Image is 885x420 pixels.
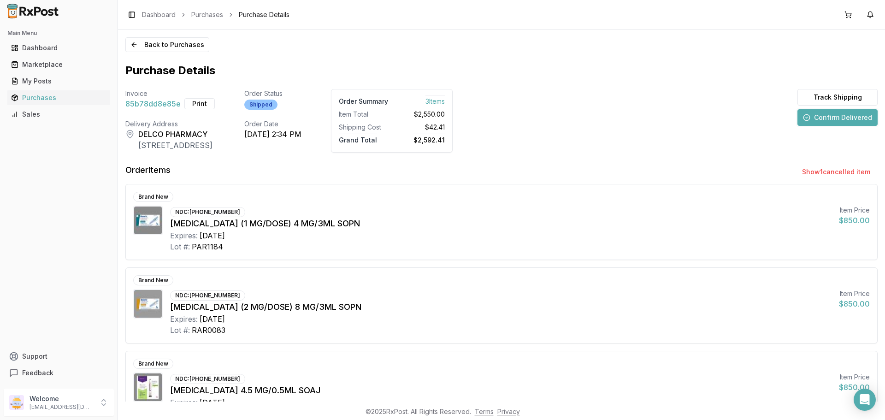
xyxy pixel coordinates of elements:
[200,314,225,325] div: [DATE]
[797,109,878,126] button: Confirm Delivered
[125,37,209,52] button: Back to Purchases
[244,100,277,110] div: Shipped
[170,230,198,241] div: Expires:
[170,384,832,397] div: [MEDICAL_DATA] 4.5 MG/0.5ML SOAJ
[125,98,181,109] span: 85b78dd8e85e
[125,63,878,78] h1: Purchase Details
[142,10,176,19] a: Dashboard
[239,10,289,19] span: Purchase Details
[339,134,377,144] span: Grand Total
[795,164,878,180] button: Show1cancelled item
[7,56,110,73] a: Marketplace
[475,408,494,415] a: Terms
[339,123,388,132] div: Shipping Cost
[497,408,520,415] a: Privacy
[839,215,870,226] div: $850.00
[7,73,110,89] a: My Posts
[134,290,162,318] img: Ozempic (2 MG/DOSE) 8 MG/3ML SOPN
[125,89,215,98] div: Invoice
[170,314,198,325] div: Expires:
[134,207,162,234] img: Ozempic (1 MG/DOSE) 4 MG/3ML SOPN
[839,373,870,382] div: Item Price
[22,368,53,378] span: Feedback
[839,289,870,298] div: Item Price
[184,98,215,109] button: Print
[11,77,106,86] div: My Posts
[11,110,106,119] div: Sales
[395,110,445,119] div: $2,550.00
[4,107,114,122] button: Sales
[125,119,215,129] div: Delivery Address
[133,192,173,202] div: Brand New
[170,207,245,217] div: NDC: [PHONE_NUMBER]
[839,298,870,309] div: $850.00
[244,89,301,98] div: Order Status
[134,373,162,401] img: Trulicity 4.5 MG/0.5ML SOAJ
[170,290,245,301] div: NDC: [PHONE_NUMBER]
[9,395,24,410] img: User avatar
[200,397,225,408] div: [DATE]
[395,123,445,132] div: $42.41
[7,89,110,106] a: Purchases
[11,60,106,69] div: Marketplace
[29,403,94,411] p: [EMAIL_ADDRESS][DOMAIN_NAME]
[125,164,171,177] div: Order Items
[170,241,190,252] div: Lot #:
[11,93,106,102] div: Purchases
[854,389,876,411] div: Open Intercom Messenger
[839,382,870,393] div: $850.00
[7,30,110,37] h2: Main Menu
[170,301,832,314] div: [MEDICAL_DATA] (2 MG/DOSE) 8 MG/3ML SOPN
[200,230,225,241] div: [DATE]
[170,217,832,230] div: [MEDICAL_DATA] (1 MG/DOSE) 4 MG/3ML SOPN
[4,57,114,72] button: Marketplace
[191,10,223,19] a: Purchases
[29,394,94,403] p: Welcome
[7,106,110,123] a: Sales
[170,374,245,384] div: NDC: [PHONE_NUMBER]
[11,43,106,53] div: Dashboard
[192,325,225,336] div: RAR0083
[138,140,212,151] div: [STREET_ADDRESS]
[4,90,114,105] button: Purchases
[339,110,388,119] div: Item Total
[170,397,198,408] div: Expires:
[4,4,63,18] img: RxPost Logo
[133,359,173,369] div: Brand New
[133,275,173,285] div: Brand New
[170,325,190,336] div: Lot #:
[244,129,301,140] div: [DATE] 2:34 PM
[4,348,114,365] button: Support
[7,40,110,56] a: Dashboard
[4,365,114,381] button: Feedback
[797,89,878,106] button: Track Shipping
[339,97,388,106] div: Order Summary
[413,134,445,144] span: $2,592.41
[4,41,114,55] button: Dashboard
[425,95,445,105] span: 3 Item s
[4,74,114,89] button: My Posts
[138,129,212,140] div: DELCO PHARMACY
[839,206,870,215] div: Item Price
[244,119,301,129] div: Order Date
[142,10,289,19] nav: breadcrumb
[192,241,223,252] div: PAR1184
